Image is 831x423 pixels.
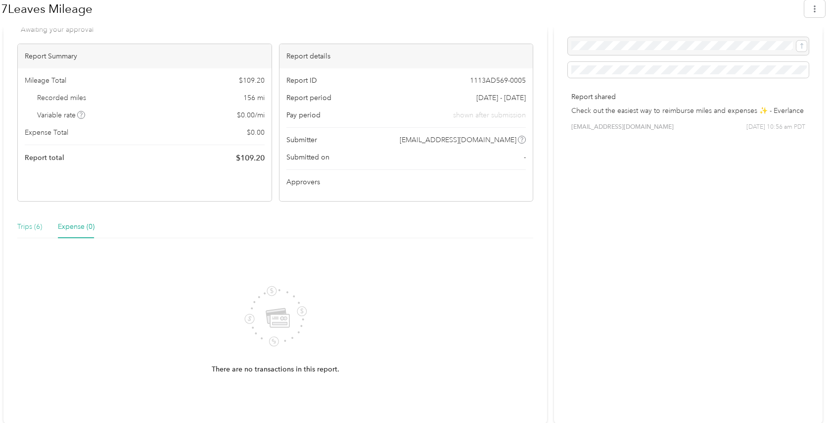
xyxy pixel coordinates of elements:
span: Mileage Total [25,75,66,86]
div: Report details [279,44,533,68]
div: Trips (6) [17,221,42,232]
span: Approvers [286,177,320,187]
span: $ 0.00 / mi [237,110,265,120]
span: shown after submission [453,110,526,120]
div: Report Summary [18,44,272,68]
span: Report period [286,93,331,103]
span: [EMAIL_ADDRESS][DOMAIN_NAME] [400,135,516,145]
span: Variable rate [37,110,86,120]
span: [DATE] 10:56 am PDT [746,123,805,132]
span: $ 109.20 [236,152,265,164]
span: Pay period [286,110,321,120]
p: Check out the easiest way to reimburse miles and expenses ✨ - Everlance [571,106,805,116]
span: Report ID [286,75,317,86]
span: 156 mi [243,93,265,103]
span: $ 0.00 [247,127,265,138]
p: Report shared [571,92,805,102]
span: [DATE] - [DATE] [476,93,526,103]
div: Expense (0) [58,221,94,232]
span: - [524,152,526,162]
span: Submitter [286,135,317,145]
span: Submitted on [286,152,329,162]
p: There are no transactions in this report. [212,364,339,375]
span: Expense Total [25,127,68,138]
span: 1113AD569-0005 [470,75,526,86]
span: $ 109.20 [239,75,265,86]
span: Report total [25,153,64,163]
span: Recorded miles [37,93,86,103]
span: [EMAIL_ADDRESS][DOMAIN_NAME] [571,123,674,132]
